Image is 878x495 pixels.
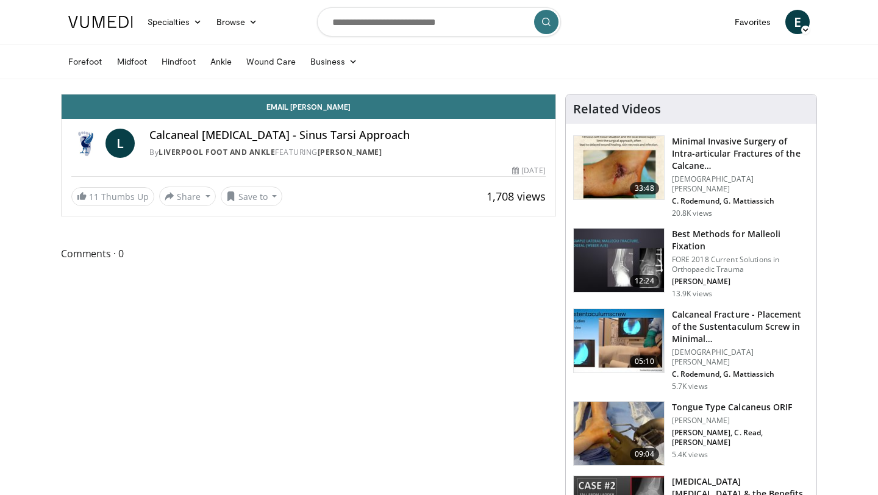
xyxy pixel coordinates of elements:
a: Favorites [727,10,778,34]
h3: Minimal Invasive Surgery of Intra-articular Fractures of the Calcane… [672,135,809,172]
h3: Calcaneal Fracture - Placement of the Sustentaculum Screw in Minimal… [672,308,809,345]
a: 09:04 Tongue Type Calcaneus ORIF [PERSON_NAME] [PERSON_NAME], C. Read, [PERSON_NAME] 5.4K views [573,401,809,466]
p: [DEMOGRAPHIC_DATA][PERSON_NAME] [672,347,809,367]
img: Liverpool Foot and Ankle [71,129,101,158]
input: Search topics, interventions [317,7,561,37]
img: 7d4bbe89-061e-4901-8995-61c1e47da95c.150x105_q85_crop-smart_upscale.jpg [574,402,664,465]
a: Hindfoot [154,49,203,74]
a: Liverpool Foot and Ankle [159,147,275,157]
span: 33:48 [630,182,659,194]
span: 11 [89,191,99,202]
a: Email [PERSON_NAME] [62,94,555,119]
a: E [785,10,810,34]
p: 5.4K views [672,450,708,460]
a: Forefoot [61,49,110,74]
p: 20.8K views [672,208,712,218]
span: Comments 0 [61,246,556,262]
span: 05:10 [630,355,659,368]
img: VuMedi Logo [68,16,133,28]
p: [PERSON_NAME] [672,277,809,287]
h3: Best Methods for Malleoli Fixation [672,228,809,252]
button: Share [159,187,216,206]
img: bb3c647c-2c54-4102-bd4b-4b25814f39ee.150x105_q85_crop-smart_upscale.jpg [574,229,664,292]
h4: Calcaneal [MEDICAL_DATA] - Sinus Tarsi Approach [149,129,546,142]
p: 5.7K views [672,382,708,391]
p: [DEMOGRAPHIC_DATA][PERSON_NAME] [672,174,809,194]
button: Save to [221,187,283,206]
p: [PERSON_NAME], C. Read, [PERSON_NAME] [672,428,809,447]
a: Midfoot [110,49,155,74]
a: Business [303,49,365,74]
p: C. Rodemund, G. Mattiassich [672,196,809,206]
div: [DATE] [512,165,545,176]
span: 09:04 [630,448,659,460]
a: Browse [209,10,265,34]
a: [PERSON_NAME] [318,147,382,157]
a: 11 Thumbs Up [71,187,154,206]
div: By FEATURING [149,147,546,158]
a: Wound Care [239,49,303,74]
h3: Tongue Type Calcaneus ORIF [672,401,809,413]
a: 05:10 Calcaneal Fracture - Placement of the Sustentaculum Screw in Minimal… [DEMOGRAPHIC_DATA][PE... [573,308,809,391]
span: 1,708 views [487,189,546,204]
a: 33:48 Minimal Invasive Surgery of Intra-articular Fractures of the Calcane… [DEMOGRAPHIC_DATA][PE... [573,135,809,218]
a: Specialties [140,10,209,34]
img: 35a50d49-627e-422b-a069-3479b31312bc.150x105_q85_crop-smart_upscale.jpg [574,136,664,199]
p: 13.9K views [672,289,712,299]
p: C. Rodemund, G. Mattiassich [672,369,809,379]
a: Ankle [203,49,239,74]
p: [PERSON_NAME] [672,416,809,426]
a: L [105,129,135,158]
a: 12:24 Best Methods for Malleoli Fixation FORE 2018 Current Solutions in Orthopaedic Trauma [PERSO... [573,228,809,299]
p: FORE 2018 Current Solutions in Orthopaedic Trauma [672,255,809,274]
img: ac27e1f5-cff1-4027-8ce1-cb5572e89b57.150x105_q85_crop-smart_upscale.jpg [574,309,664,372]
span: 12:24 [630,275,659,287]
h4: Related Videos [573,102,661,116]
